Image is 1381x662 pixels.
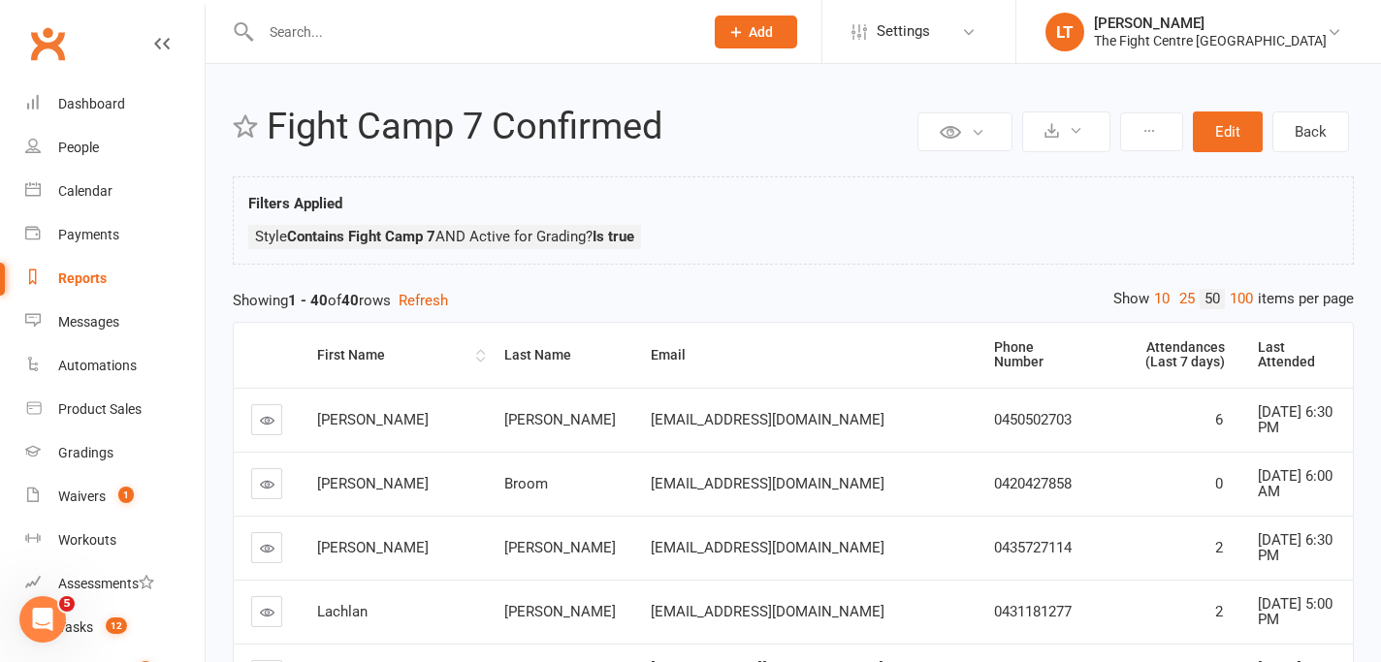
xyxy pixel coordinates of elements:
div: Reports [58,270,107,286]
button: Refresh [399,289,448,312]
a: Dashboard [25,82,205,126]
span: [PERSON_NAME] [504,539,616,556]
a: Calendar [25,170,205,213]
span: [PERSON_NAME] [317,539,429,556]
a: Waivers 1 [25,475,205,519]
div: Email [651,348,961,363]
span: [EMAIL_ADDRESS][DOMAIN_NAME] [651,475,884,492]
span: 0450502703 [994,411,1072,428]
div: People [58,140,99,155]
span: [EMAIL_ADDRESS][DOMAIN_NAME] [651,411,884,428]
span: 0431181277 [994,603,1072,620]
a: Payments [25,213,205,257]
span: [DATE] 5:00 PM [1258,595,1333,629]
a: 100 [1225,289,1258,309]
a: Clubworx [23,19,72,68]
span: 0435727114 [994,539,1072,556]
div: Show items per page [1113,289,1354,309]
div: First Name [317,348,471,363]
span: Lachlan [317,603,368,620]
span: [EMAIL_ADDRESS][DOMAIN_NAME] [651,603,884,620]
span: [DATE] 6:30 PM [1258,531,1333,565]
span: 1 [118,487,134,503]
div: Messages [58,314,119,330]
button: Add [715,16,797,48]
div: Dashboard [58,96,125,111]
span: AND Active for Grading? [435,228,634,245]
a: Messages [25,300,205,344]
span: 2 [1215,539,1223,556]
h2: Fight Camp 7 Confirmed [267,107,913,147]
div: Attendances (Last 7 days) [1112,340,1226,370]
span: [PERSON_NAME] [504,411,616,428]
a: Tasks 12 [25,606,205,649]
a: 25 [1174,289,1200,309]
iframe: Intercom live chat [19,596,66,643]
div: Last Attended [1258,340,1337,370]
div: Gradings [58,445,113,460]
a: Workouts [25,519,205,562]
span: Add [749,24,773,40]
a: Product Sales [25,388,205,431]
a: 10 [1149,289,1174,309]
div: Automations [58,358,137,373]
div: Calendar [58,183,112,199]
span: 2 [1215,603,1223,620]
span: [DATE] 6:30 PM [1258,403,1333,437]
span: [DATE] 6:00 AM [1258,467,1333,501]
div: Tasks [58,619,93,635]
a: Reports [25,257,205,300]
strong: Is true [593,228,634,245]
input: Search... [255,18,690,46]
span: 5 [59,596,75,612]
div: Assessments [58,576,154,591]
a: Back [1272,111,1349,152]
a: Assessments [25,562,205,606]
span: [EMAIL_ADDRESS][DOMAIN_NAME] [651,539,884,556]
span: Broom [504,475,548,492]
div: Payments [58,227,119,242]
div: Waivers [58,489,106,504]
div: Workouts [58,532,116,548]
strong: 1 - 40 [288,292,328,309]
div: Last Name [504,348,618,363]
a: 50 [1200,289,1225,309]
span: 12 [106,617,127,634]
div: [PERSON_NAME] [1094,15,1327,32]
div: The Fight Centre [GEOGRAPHIC_DATA] [1094,32,1327,49]
span: 0 [1215,475,1223,492]
strong: Contains Fight Camp 7 [287,228,435,245]
div: Showing of rows [233,289,1354,312]
strong: Filters Applied [248,195,342,212]
span: Style [255,228,435,245]
div: Product Sales [58,401,142,417]
strong: 40 [341,292,359,309]
a: Gradings [25,431,205,475]
a: Automations [25,344,205,388]
span: [PERSON_NAME] [317,475,429,492]
button: Edit [1193,111,1263,152]
span: [PERSON_NAME] [317,411,429,428]
span: 6 [1215,411,1223,428]
a: People [25,126,205,170]
div: Phone Number [994,340,1078,370]
span: [PERSON_NAME] [504,603,616,620]
div: LT [1045,13,1084,51]
span: Settings [877,10,930,53]
span: 0420427858 [994,475,1072,492]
